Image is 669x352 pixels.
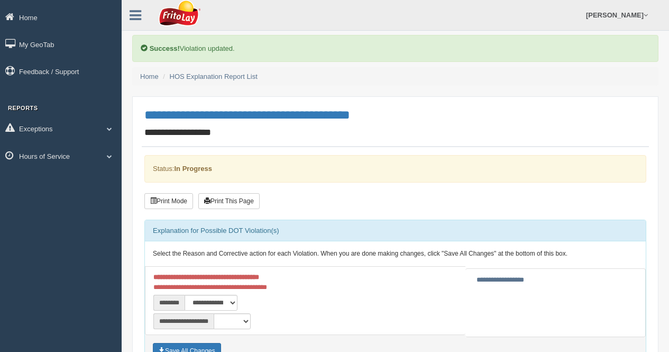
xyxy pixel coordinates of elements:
button: Print Mode [144,193,193,209]
a: Home [140,73,159,80]
div: Select the Reason and Corrective action for each Violation. When you are done making changes, cli... [145,241,646,267]
button: Print This Page [198,193,260,209]
div: Status: [144,155,646,182]
div: Explanation for Possible DOT Violation(s) [145,220,646,241]
strong: In Progress [174,165,212,173]
b: Success! [150,44,180,52]
div: Violation updated. [132,35,658,62]
a: HOS Explanation Report List [170,73,258,80]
